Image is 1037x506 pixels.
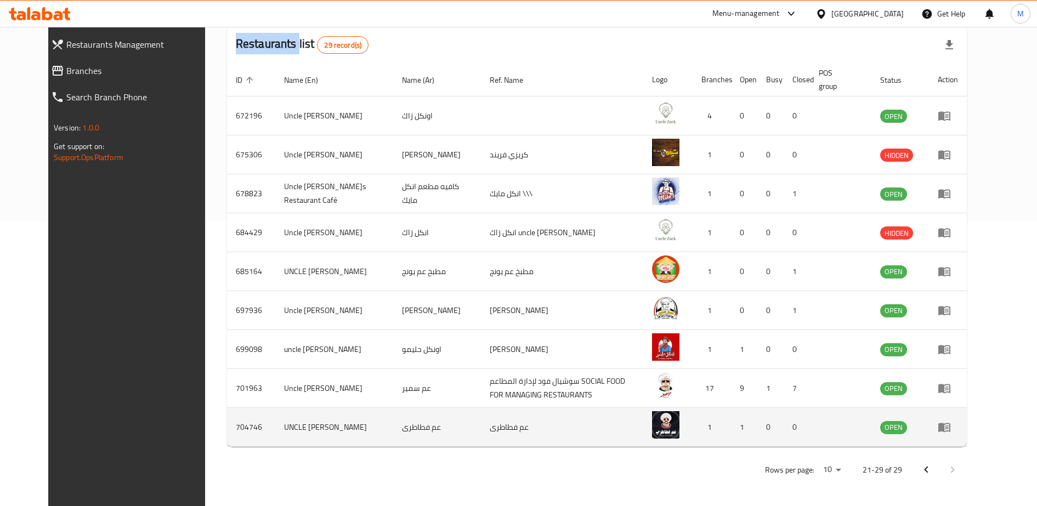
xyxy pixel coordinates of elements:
[731,330,757,369] td: 1
[393,291,481,330] td: [PERSON_NAME]
[652,139,679,166] img: Uncle Shefo
[938,109,958,122] div: Menu
[938,226,958,239] div: Menu
[819,462,845,478] div: Rows per page:
[317,36,369,54] div: Total records count
[880,265,907,278] div: OPEN
[880,265,907,278] span: OPEN
[693,63,731,96] th: Branches
[712,7,780,20] div: Menu-management
[481,174,643,213] td: انكل مايك \\\
[784,369,810,408] td: 7
[227,213,275,252] td: 684429
[863,463,902,477] p: 21-29 of 29
[938,304,958,317] div: Menu
[880,421,907,434] div: OPEN
[652,178,679,205] img: Uncle Mike`s Restaurant Café
[880,343,907,356] div: OPEN
[693,330,731,369] td: 1
[757,135,784,174] td: 0
[693,135,731,174] td: 1
[880,73,916,87] span: Status
[66,38,213,51] span: Restaurants Management
[757,291,784,330] td: 0
[693,213,731,252] td: 1
[731,135,757,174] td: 0
[227,135,275,174] td: 675306
[880,304,907,317] span: OPEN
[82,121,99,135] span: 1.0.0
[275,96,394,135] td: Uncle [PERSON_NAME]
[693,369,731,408] td: 17
[42,84,222,110] a: Search Branch Phone
[880,382,907,395] span: OPEN
[938,343,958,356] div: Menu
[784,408,810,447] td: 0
[765,463,814,477] p: Rows per page:
[652,255,679,283] img: UNCLE YONG KITCHEN
[693,96,731,135] td: 4
[757,408,784,447] td: 0
[831,8,904,20] div: [GEOGRAPHIC_DATA]
[54,139,104,153] span: Get support on:
[936,32,962,58] div: Export file
[731,174,757,213] td: 0
[275,408,394,447] td: UNCLE [PERSON_NAME]
[42,31,222,58] a: Restaurants Management
[652,100,679,127] img: Uncle Zack
[757,369,784,408] td: 1
[880,187,907,201] div: OPEN
[227,291,275,330] td: 697936
[42,58,222,84] a: Branches
[490,73,537,87] span: Ref. Name
[819,66,858,93] span: POS group
[402,73,449,87] span: Name (Ar)
[227,408,275,447] td: 704746
[938,148,958,161] div: Menu
[731,408,757,447] td: 1
[275,213,394,252] td: Uncle [PERSON_NAME]
[693,291,731,330] td: 1
[784,96,810,135] td: 0
[731,96,757,135] td: 0
[393,252,481,291] td: مطبخ عم يونج
[227,174,275,213] td: 678823
[880,343,907,356] span: OPEN
[393,369,481,408] td: عم سمير
[731,63,757,96] th: Open
[481,252,643,291] td: مطبخ عم يونج
[227,63,967,447] table: enhanced table
[938,265,958,278] div: Menu
[880,110,907,123] div: OPEN
[236,73,257,87] span: ID
[284,73,332,87] span: Name (En)
[481,330,643,369] td: [PERSON_NAME]
[731,213,757,252] td: 0
[275,330,394,369] td: uncle [PERSON_NAME]
[393,213,481,252] td: انكل زاك
[393,174,481,213] td: كافيه مطعم انكل مايك
[227,252,275,291] td: 685164
[693,252,731,291] td: 1
[731,369,757,408] td: 9
[227,369,275,408] td: 701963
[880,227,913,240] span: HIDDEN
[880,149,913,162] span: HIDDEN
[757,252,784,291] td: 0
[731,252,757,291] td: 0
[652,372,679,400] img: Uncle Samir
[757,96,784,135] td: 0
[275,369,394,408] td: Uncle [PERSON_NAME]
[757,330,784,369] td: 0
[481,369,643,408] td: سوشيال فود لإدارة المطاعم SOCIAL FOOD FOR MANAGING RESTAURANTS
[784,174,810,213] td: 1
[481,213,643,252] td: انكل زاك uncle [PERSON_NAME]
[938,187,958,200] div: Menu
[880,304,907,317] div: OPEN
[393,330,481,369] td: اونكل حليمو
[275,174,394,213] td: Uncle [PERSON_NAME]s Restaurant Café
[393,408,481,447] td: عم فطاطرى
[880,421,907,434] span: OPEN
